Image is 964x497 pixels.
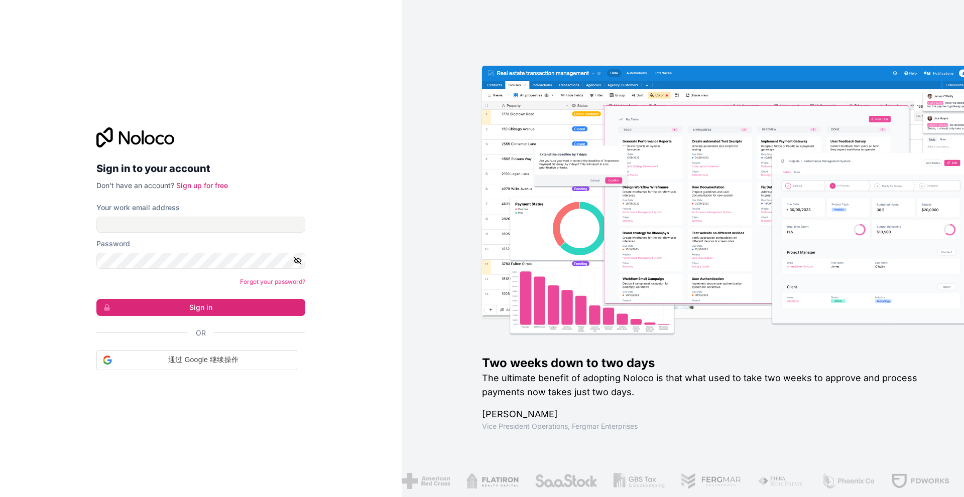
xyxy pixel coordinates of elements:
[821,473,875,489] img: /assets/phoenix-BREaitsQ.png
[96,239,130,249] label: Password
[402,473,450,489] img: /assets/american-red-cross-BAupjrZR.png
[96,159,305,178] h2: Sign in to your account
[96,181,174,190] span: Don't have an account?
[466,473,518,489] img: /assets/flatiron-C8eUkumj.png
[482,371,932,399] h2: The ultimate benefit of adopting Noloco is that what used to take two weeks to approve and proces...
[176,181,228,190] a: Sign up for free
[96,217,305,233] input: Email address
[482,355,932,371] h1: Two weeks down to two days
[116,355,291,365] span: 通过 Google 继续操作
[534,473,597,489] img: /assets/saastock-C6Zbiodz.png
[196,328,206,338] span: Or
[680,473,742,489] img: /assets/fergmar-CudnrXN5.png
[482,421,932,431] h1: Vice President Operations , Fergmar Enterprises
[482,407,932,421] h1: [PERSON_NAME]
[96,299,305,316] button: Sign in
[96,203,180,213] label: Your work email address
[96,350,297,370] div: 通过 Google 继续操作
[614,473,665,489] img: /assets/gbstax-C-GtDUiK.png
[96,253,305,269] input: Password
[758,473,805,489] img: /assets/fiera-fwj2N5v4.png
[240,278,305,285] a: Forgot your password?
[891,473,949,489] img: /assets/fdworks-Bi04fVtw.png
